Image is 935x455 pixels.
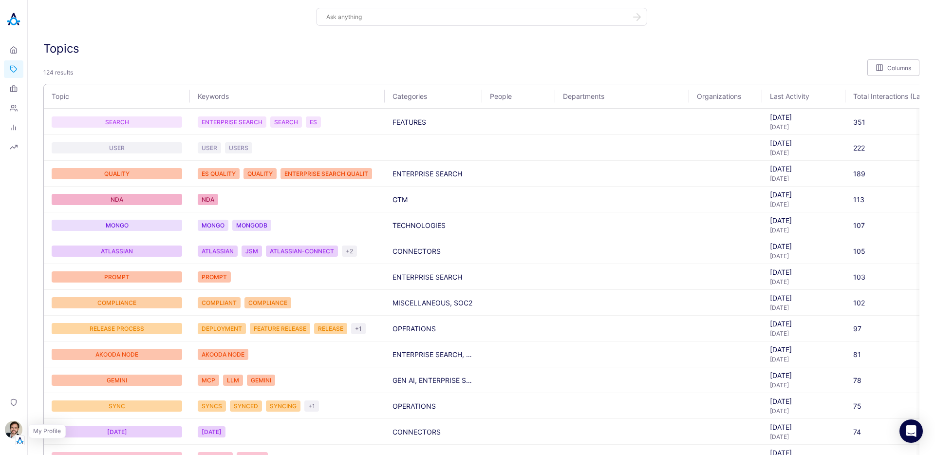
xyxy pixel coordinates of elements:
th: People [482,84,555,109]
a: topic badge [52,297,182,308]
img: Stewart Hull [5,421,22,438]
a: topic badge [52,400,182,412]
div: RELEASE PROCESS [52,323,182,334]
div: GEMINI [247,375,275,386]
span: topic badge [198,323,246,334]
div: [DATE] [770,149,838,156]
td: ENTERPRISE SEARCH [385,264,482,290]
div: PROMPT [52,271,182,283]
span: Categories [393,92,457,100]
div: [DATE] [770,175,838,182]
div: QUALITY [243,168,277,179]
div: [DATE] [770,268,838,276]
span: topic badge [198,297,241,308]
span: Keywords [198,92,366,100]
img: Tenant Logo [15,436,25,445]
div: [DATE] [52,426,182,437]
div: USER [52,142,182,153]
span: topic badge [198,168,240,179]
span: topic badge [198,142,221,153]
span: topic badge [198,426,225,437]
a: topic badge [52,194,182,205]
div: JSM [242,246,262,257]
th: Topic [44,84,190,109]
div: NDA [52,194,182,205]
div: SYNCED [230,400,262,412]
div: [DATE] [770,320,838,328]
div: [DATE] [770,423,838,431]
td: GTM [385,187,482,212]
div: +1 [351,323,366,334]
span: Last Activity [770,92,820,100]
div: COMPLIANT [198,297,241,308]
a: topic badge [52,349,182,360]
div: PROMPT [198,271,231,283]
div: [DATE] [770,201,838,208]
div: ES QUALITY [198,168,240,179]
div: Open Intercom Messenger [899,419,923,443]
div: [DATE] [770,330,838,337]
span: topic badge [266,246,338,257]
td: MISCELLANEOUS, SOC2 [385,290,482,316]
div: ES [306,116,321,128]
a: topic badge [52,142,182,153]
a: topic badge [52,246,182,257]
a: topic badge [52,426,182,437]
span: topic badge [198,375,219,386]
th: Last Activity [762,84,845,109]
div: MONGODB [232,220,271,231]
div: ATLASSIAN-CONNECT [266,246,338,257]
a: topic badge [52,220,182,231]
span: topic badge [314,323,347,334]
a: topic badge [52,168,182,179]
h3: Topics [43,41,79,56]
span: topic badge [198,220,228,231]
div: [DATE] [770,242,838,250]
div: NDA [198,194,218,205]
div: ATLASSIAN [198,246,238,257]
div: SYNCING [266,400,300,412]
a: topic badge [52,271,182,283]
div: [DATE] [770,407,838,415]
img: Akooda Logo [4,10,23,29]
div: MONGO [52,220,182,231]
span: topic badge [198,194,218,205]
div: GEMINI [52,375,182,386]
div: AKOODA NODE [52,349,182,360]
div: MONGO [198,220,228,231]
div: [DATE] [770,139,838,147]
span: topic badge [198,116,266,128]
div: LLM [223,375,243,386]
span: topic badge [198,349,248,360]
div: [DATE] [198,426,225,437]
span: Topic [52,92,165,100]
div: [DATE] [770,113,838,121]
button: Stewart HullTenant Logo [4,417,23,445]
td: CONNECTORS [385,238,482,264]
div: [DATE] [770,433,838,440]
span: topic badge [198,400,226,412]
a: topic badge [52,323,182,334]
div: SEARCH [52,116,182,128]
div: [DATE] [770,294,838,302]
div: [DATE] [770,216,838,225]
span: topic badge [244,297,291,308]
div: ATLASSIAN [52,246,182,257]
div: [DATE] [770,381,838,389]
div: +1 [304,400,319,412]
td: FEATURES [385,109,482,135]
div: MCP [198,375,219,386]
a: topic badge [52,116,182,128]
span: topic badge [230,400,262,412]
span: topic badge [198,271,231,283]
div: [DATE] [770,190,838,199]
span: 124 results [43,65,73,80]
th: Organizations [689,84,762,109]
div: ENTERPRISE SEARCH [198,116,266,128]
div: DEPLOYMENT [198,323,246,334]
div: SYNC [52,400,182,412]
td: ENTERPRISE SEARCH, TECHNOLOGIES [385,341,482,367]
span: topic badge [225,142,252,153]
div: USER [198,142,221,153]
div: [DATE] [770,252,838,260]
